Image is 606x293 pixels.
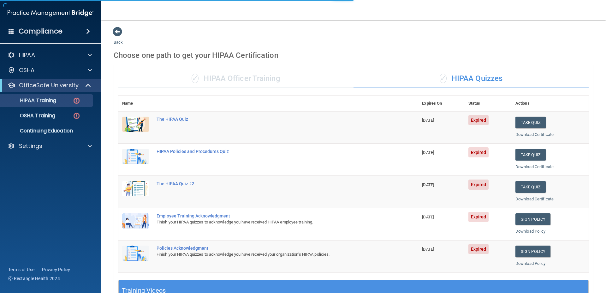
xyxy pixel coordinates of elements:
[515,132,554,137] a: Download Certificate
[515,197,554,201] a: Download Certificate
[19,51,35,59] p: HIPAA
[114,46,593,64] div: Choose one path to get your HIPAA Certification
[515,181,546,193] button: Take Quiz
[19,66,35,74] p: OSHA
[4,113,55,119] p: OSHA Training
[4,128,90,134] p: Continuing Education
[114,32,123,45] a: Back
[157,117,387,122] div: The HIPAA Quiz
[118,96,153,111] th: Name
[157,251,387,258] div: Finish your HIPAA quizzes to acknowledge you have received your organization’s HIPAA policies.
[440,74,447,83] span: ✓
[353,69,589,88] div: HIPAA Quizzes
[4,97,56,104] p: HIPAA Training
[422,247,434,252] span: [DATE]
[468,244,489,254] span: Expired
[468,212,489,222] span: Expired
[157,181,387,186] div: The HIPAA Quiz #2
[468,115,489,125] span: Expired
[8,66,92,74] a: OSHA
[8,266,34,273] a: Terms of Use
[515,261,546,266] a: Download Policy
[192,74,199,83] span: ✓
[422,182,434,187] span: [DATE]
[157,213,387,218] div: Employee Training Acknowledgment
[8,7,93,19] img: PMB logo
[8,51,92,59] a: HIPAA
[73,112,80,120] img: danger-circle.6113f641.png
[422,215,434,219] span: [DATE]
[512,96,589,111] th: Actions
[422,118,434,123] span: [DATE]
[8,82,92,89] a: OfficeSafe University
[8,142,92,150] a: Settings
[515,229,546,234] a: Download Policy
[468,147,489,157] span: Expired
[468,180,489,190] span: Expired
[515,117,546,128] button: Take Quiz
[157,218,387,226] div: Finish your HIPAA quizzes to acknowledge you have received HIPAA employee training.
[73,97,80,105] img: danger-circle.6113f641.png
[19,142,42,150] p: Settings
[19,27,62,36] h4: Compliance
[515,246,550,257] a: Sign Policy
[465,96,512,111] th: Status
[157,149,387,154] div: HIPAA Policies and Procedures Quiz
[19,82,79,89] p: OfficeSafe University
[422,150,434,155] span: [DATE]
[515,149,546,161] button: Take Quiz
[8,275,60,282] span: Ⓒ Rectangle Health 2024
[418,96,464,111] th: Expires On
[157,246,387,251] div: Policies Acknowledgment
[515,213,550,225] a: Sign Policy
[42,266,70,273] a: Privacy Policy
[118,69,353,88] div: HIPAA Officer Training
[515,164,554,169] a: Download Certificate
